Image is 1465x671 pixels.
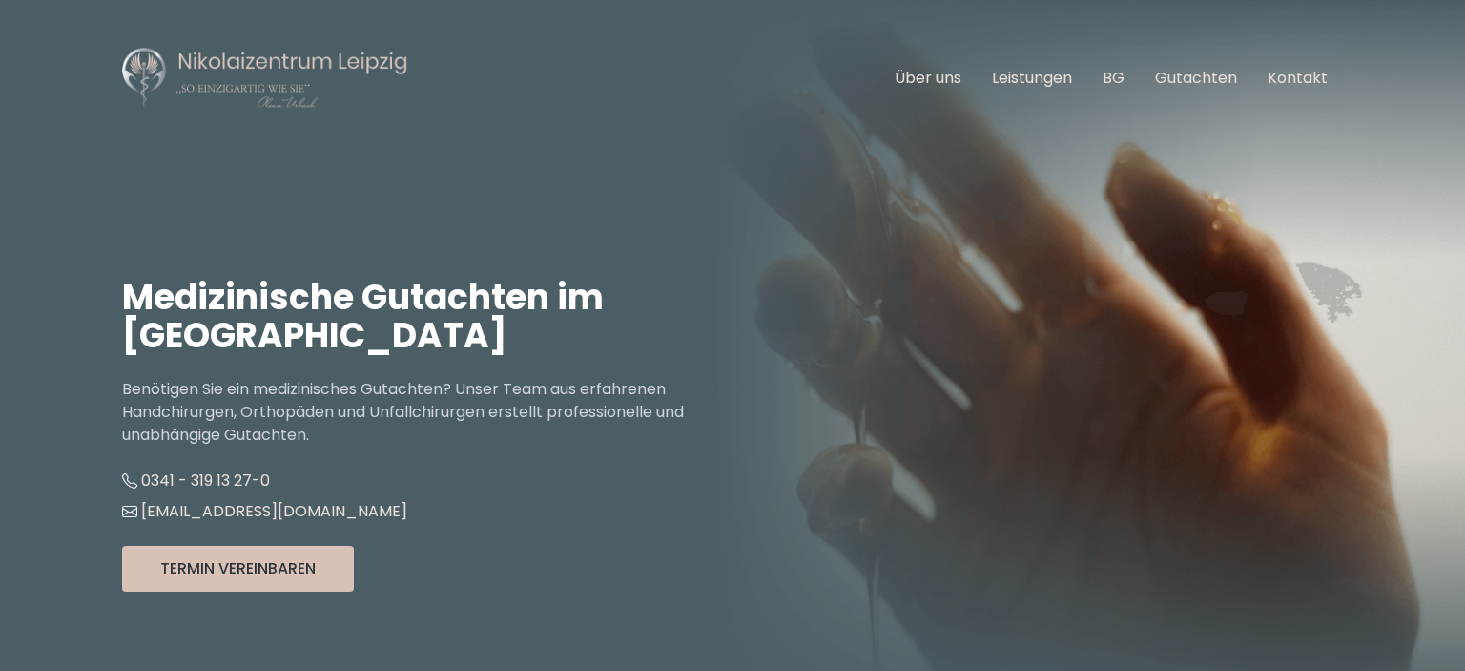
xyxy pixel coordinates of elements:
a: Kontakt [1268,67,1328,89]
h1: Medizinische Gutachten im [GEOGRAPHIC_DATA] [122,279,732,355]
a: [EMAIL_ADDRESS][DOMAIN_NAME] [122,500,407,522]
button: Termin Vereinbaren [122,546,354,592]
a: Leistungen [992,67,1072,89]
a: BG [1103,67,1125,89]
img: Nikolaizentrum Leipzig Logo [122,46,408,111]
a: 0341 - 319 13 27-0 [122,470,270,492]
a: Gutachten [1155,67,1237,89]
p: Benötigen Sie ein medizinisches Gutachten? Unser Team aus erfahrenen Handchirurgen, Orthopäden un... [122,378,732,447]
a: Über uns [895,67,961,89]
